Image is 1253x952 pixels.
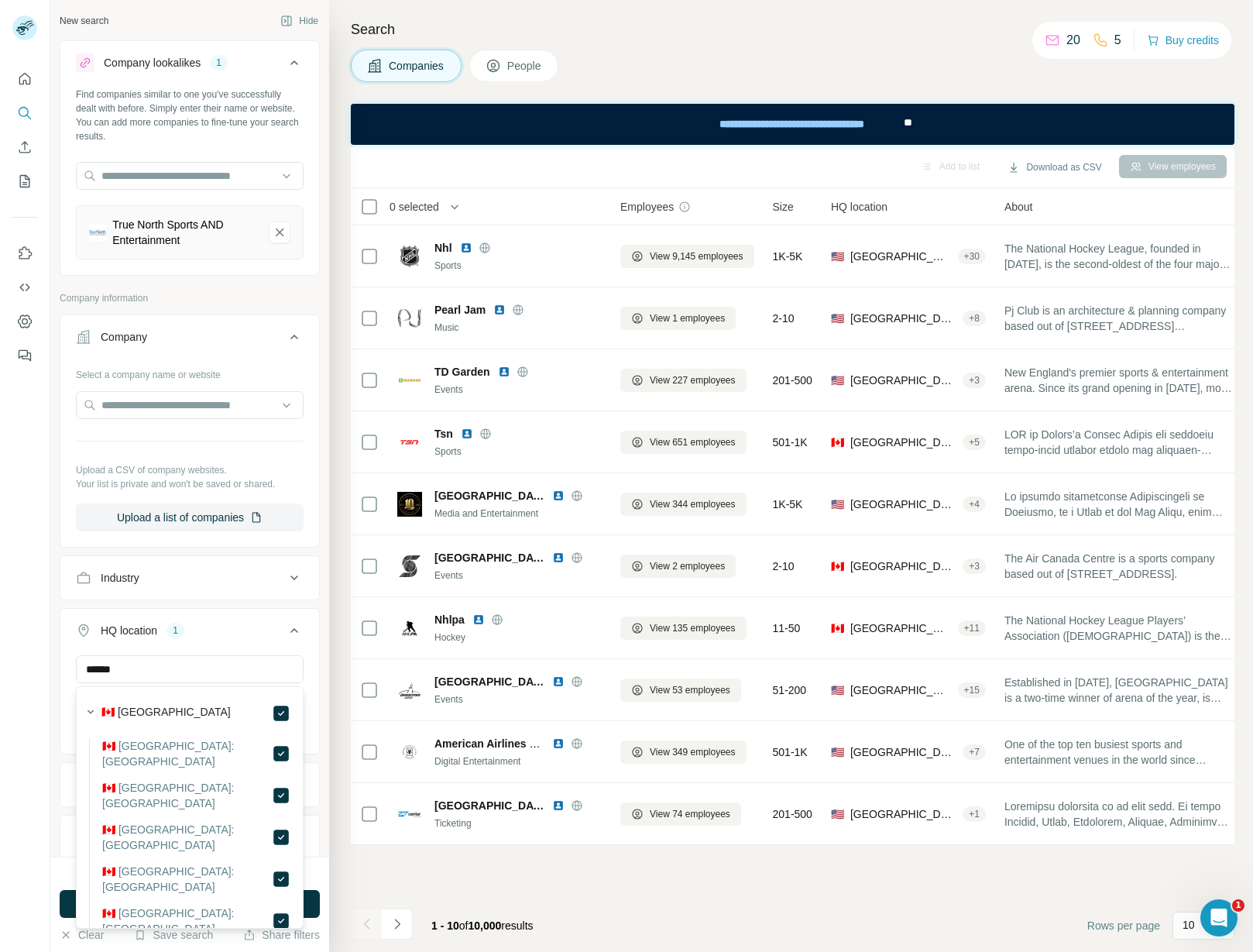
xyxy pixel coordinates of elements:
span: [GEOGRAPHIC_DATA], [GEOGRAPHIC_DATA] [850,558,956,574]
span: [GEOGRAPHIC_DATA], [US_STATE] [850,373,956,388]
p: 5 [1114,31,1121,50]
span: 201-500 [773,373,812,388]
iframe: Banner [351,104,1234,145]
span: 2-10 [773,558,795,574]
span: Lo ipsumdo sitametconse Adipiscingeli se Doeiusmo, te i Utlab et dol Mag Aliqu, enim admini venia... [1004,489,1234,520]
span: 🇺🇸 [831,373,844,388]
button: Run search [60,890,320,918]
div: + 5 [963,435,986,449]
button: Company lookalikes1 [60,44,319,88]
span: New England's premier sports & entertainment arena. Since its grand opening in [DATE], more than ... [1004,365,1234,396]
span: Nhl [434,240,452,256]
button: HQ location1 [60,612,319,655]
div: Select a company name or website [76,362,304,382]
button: Dashboard [12,308,37,335]
span: [GEOGRAPHIC_DATA], [GEOGRAPHIC_DATA] [850,620,952,636]
span: One of the top ten busiest sports and entertainment venues in the world since opening in [DATE], ... [1004,737,1234,768]
button: Annual revenue ($) [60,766,319,803]
span: View 349 employees [650,745,736,759]
span: View 651 employees [650,435,736,449]
button: Download as CSV [997,156,1112,179]
img: LinkedIn logo [460,242,472,254]
p: Upload a CSV of company websites. [76,463,304,477]
span: American Airlines Center [434,737,564,750]
span: 501-1K [773,435,808,450]
button: View 651 employees [620,431,747,454]
img: Logo of Nhlpa [397,616,422,641]
img: LinkedIn logo [498,366,510,378]
span: 🇺🇸 [831,744,844,760]
div: Industry [101,570,139,586]
span: LOR ip Dolors’a Consec Adipis eli seddoeiu tempo-incid utlabor etdolo mag aliquaen-adminim veniam... [1004,427,1234,458]
span: 0 selected [390,199,439,215]
span: View 1 employees [650,311,725,325]
span: Rows per page [1087,918,1160,933]
span: Loremipsu dolorsita co ad elit sedd. Ei tempo Incidid, Utlab, Etdolorem, Aliquae, Adminimven, qui... [1004,799,1234,830]
button: View 1 employees [620,307,736,330]
span: 🇺🇸 [831,497,844,512]
div: Sports [434,445,602,459]
span: View 74 employees [650,807,730,821]
div: 1 [166,624,184,638]
span: 51-200 [773,682,807,698]
span: [GEOGRAPHIC_DATA], [US_STATE] [850,311,956,326]
div: True North Sports AND Entertainment [112,217,256,248]
span: The Air Canada Centre is a sports company based out of [STREET_ADDRESS]. [1004,551,1234,582]
span: [GEOGRAPHIC_DATA] [434,798,544,813]
span: of [459,919,469,932]
button: Hide [269,9,329,33]
div: + 3 [963,373,986,387]
span: 2-10 [773,311,795,326]
img: True North Sports AND Entertainment-logo [89,224,106,241]
span: [GEOGRAPHIC_DATA], [US_STATE] [850,806,956,822]
span: 201-500 [773,806,812,822]
div: Digital Entertainment [434,754,602,768]
span: [GEOGRAPHIC_DATA], [GEOGRAPHIC_DATA] [850,435,956,450]
button: Save search [134,927,213,943]
button: View 74 employees [620,802,741,826]
img: LinkedIn logo [472,613,485,626]
span: TD Garden [434,364,490,380]
span: Size [773,199,794,215]
span: Companies [389,58,445,74]
div: + 11 [958,621,986,635]
button: View 344 employees [620,493,747,516]
button: View 227 employees [620,369,747,392]
span: [GEOGRAPHIC_DATA], [US_STATE] [850,744,956,760]
p: 20 [1066,31,1080,50]
span: 🇺🇸 [831,682,844,698]
div: Hockey [434,631,602,644]
p: Your list is private and won't be saved or shared. [76,477,304,491]
span: [GEOGRAPHIC_DATA] [434,674,544,689]
img: Logo of Bridgestone Arena [397,678,422,703]
p: Company information [60,291,320,305]
div: Ticketing [434,816,602,830]
span: Tsn [434,426,453,442]
button: Upload a list of companies [76,503,304,531]
div: HQ location [101,623,157,638]
img: Logo of TD Garden [397,368,422,393]
div: + 8 [963,311,986,325]
button: Quick start [12,65,37,93]
span: View 9,145 employees [650,249,743,263]
img: LinkedIn logo [493,304,506,316]
img: LinkedIn logo [552,490,565,502]
div: + 1 [963,807,986,821]
span: 🇨🇦 [831,620,844,636]
button: View 135 employees [620,617,747,640]
div: Music [434,321,602,335]
span: Employees [620,199,674,215]
div: Events [434,383,602,397]
label: 🇨🇦 [GEOGRAPHIC_DATA]: [GEOGRAPHIC_DATA] [102,906,272,937]
img: Logo of Pearl Jam [397,306,422,331]
div: + 30 [958,249,986,263]
span: 501-1K [773,744,808,760]
div: Media and Entertainment [434,507,602,521]
span: People [507,58,543,74]
span: 11-50 [773,620,801,636]
img: Logo of Barclays Center [397,492,422,517]
span: 🇨🇦 [831,558,844,574]
span: 🇺🇸 [831,249,844,264]
span: 🇨🇦 [831,435,844,450]
img: Logo of Scotiabank Arena [397,554,422,579]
